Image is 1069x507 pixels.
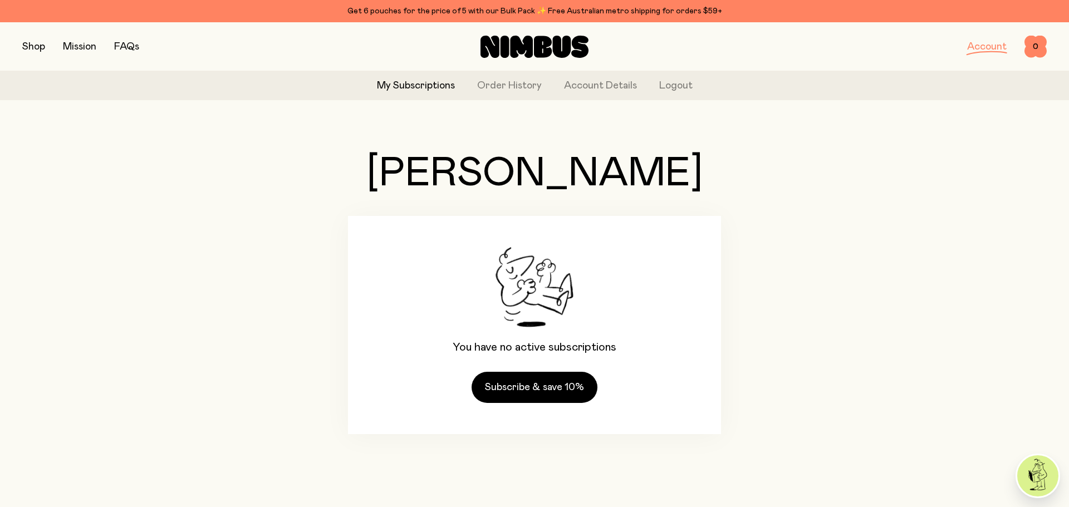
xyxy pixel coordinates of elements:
img: agent [1017,455,1058,496]
a: FAQs [114,42,139,52]
a: Account Details [564,78,637,93]
h1: [PERSON_NAME] [348,154,721,194]
p: You have no active subscriptions [453,341,616,354]
a: Mission [63,42,96,52]
button: 0 [1024,36,1047,58]
div: Get 6 pouches for the price of 5 with our Bulk Pack ✨ Free Australian metro shipping for orders $59+ [22,4,1047,18]
button: Logout [659,78,693,93]
a: Order History [477,78,542,93]
a: Subscribe & save 10% [472,372,597,403]
a: My Subscriptions [377,78,455,93]
a: Account [967,42,1007,52]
